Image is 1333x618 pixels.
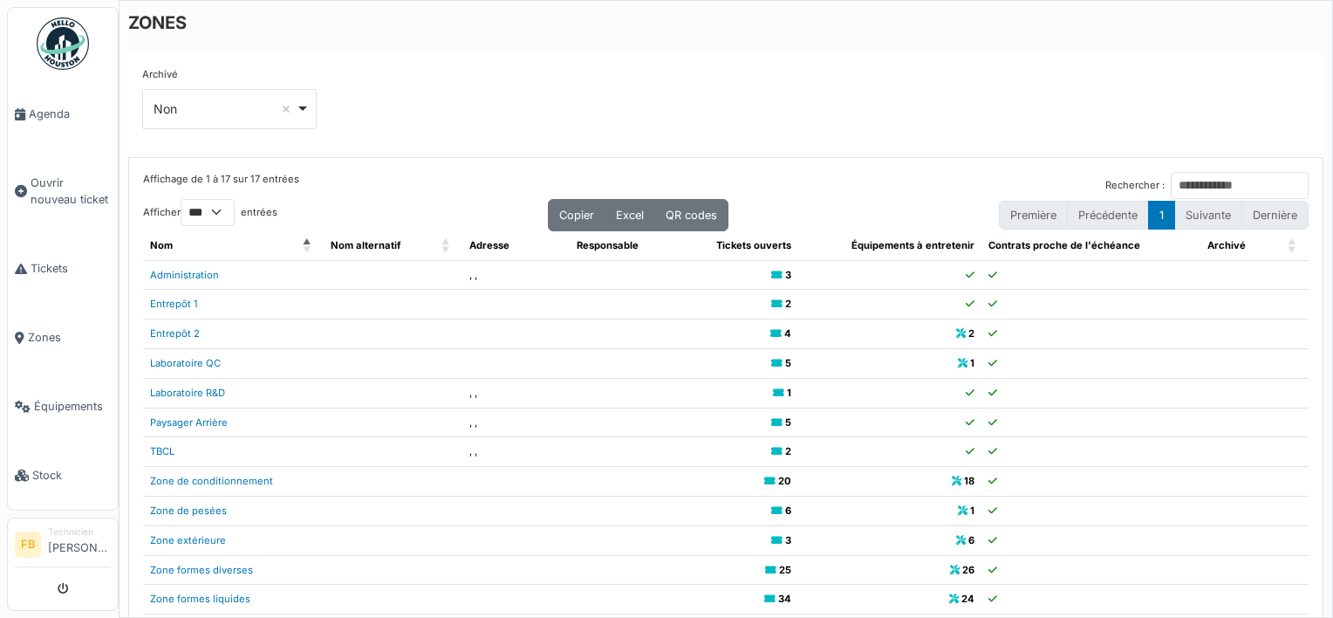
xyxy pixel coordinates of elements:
a: Stock [8,441,118,510]
a: FB Technicien[PERSON_NAME] [15,525,111,567]
span: Stock [32,467,111,484]
span: Responsable [577,239,639,251]
b: 26 [962,564,974,576]
b: 6 [785,505,791,517]
span: Équipements à entretenir [851,239,974,251]
b: 24 [961,593,974,605]
td: , , [462,378,571,408]
span: QR codes [666,209,717,222]
span: Nom alternatif [331,239,400,251]
b: 3 [785,269,791,281]
a: Entrepôt 2 [150,327,200,340]
nav: pagination [999,201,1309,230]
a: Entrepôt 1 [150,298,198,310]
td: , , [462,408,571,437]
label: Rechercher : [1105,178,1165,193]
label: Archivé [142,67,178,82]
a: TBCL [150,445,174,457]
a: Zone formes diverses [150,564,253,576]
b: 6 [968,534,974,546]
h6: ZONES [128,12,187,33]
span: Adresse [469,239,509,251]
a: Agenda [8,79,118,148]
span: Agenda [29,106,111,122]
b: 2 [968,327,974,340]
a: Laboratoire QC [150,357,221,369]
b: 5 [785,357,791,369]
b: 25 [779,564,791,576]
b: 1 [970,357,974,369]
b: 3 [785,534,791,546]
a: Administration [150,269,219,281]
span: Zones [28,329,111,346]
b: 5 [785,416,791,429]
b: 2 [785,298,791,310]
span: Tickets ouverts [716,239,791,251]
span: Excel [616,209,644,222]
a: Zone de pesées [150,505,227,517]
span: Nom alternatif: Activate to sort [441,231,452,260]
span: Archivé [1207,239,1246,251]
a: Zone de conditionnement [150,475,273,487]
a: Zone extérieure [150,534,226,546]
a: Ouvrir nouveau ticket [8,148,118,234]
li: FB [15,532,41,558]
span: Copier [559,209,594,222]
button: 1 [1148,201,1175,230]
span: Tickets [31,260,111,277]
div: Affichage de 1 à 17 sur 17 entrées [143,172,299,199]
a: Équipements [8,372,118,441]
a: Zones [8,303,118,372]
a: Paysager Arrière [150,416,228,429]
span: Équipements [34,398,111,415]
b: 18 [964,475,974,487]
b: 34 [778,593,791,605]
select: Afficherentrées [181,199,235,226]
button: Copier [548,199,605,231]
li: [PERSON_NAME] [48,525,111,563]
a: Zone formes liquides [150,593,250,605]
b: 4 [784,327,791,340]
b: 1 [970,505,974,517]
b: 20 [778,475,791,487]
b: 2 [785,445,791,457]
span: Nom: Activate to invert sorting [303,231,313,260]
a: Laboratoire R&D [150,387,225,399]
div: Non [154,100,296,118]
img: Badge_color-CXgf-gQk.svg [37,17,89,70]
span: Ouvrir nouveau ticket [31,175,111,208]
label: Afficher entrées [143,199,277,226]
button: QR codes [654,199,728,231]
span: Nom [150,239,173,251]
span: Contrats proche de l'échéance [988,239,1140,251]
span: Archivé: Activate to sort [1288,231,1298,260]
div: Technicien [48,525,111,539]
td: , , [462,437,571,467]
td: , , [462,260,571,290]
button: Excel [605,199,655,231]
a: Tickets [8,234,118,303]
button: Remove item: 'false' [277,100,295,118]
b: 1 [787,387,791,399]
